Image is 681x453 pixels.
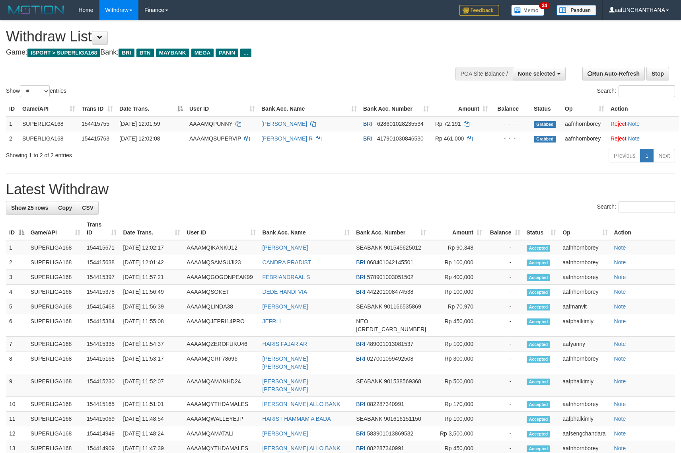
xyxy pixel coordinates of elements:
td: AAAAMQYTHDAMALES [183,397,259,412]
span: SEABANK [356,378,382,385]
td: [DATE] 11:56:49 [120,285,183,299]
a: Note [614,244,626,251]
td: AAAAMQSOKET [183,285,259,299]
a: DEDE HANDI VIA [262,289,307,295]
a: [PERSON_NAME] [261,121,307,127]
span: BRI [356,289,365,295]
td: 5 [6,299,27,314]
span: Rp 72.191 [435,121,461,127]
td: aafnhornborey [559,270,611,285]
td: 1 [6,116,19,131]
td: SUPERLIGA168 [27,240,84,255]
td: [DATE] 11:55:08 [120,314,183,337]
span: Accepted [527,445,551,452]
span: BRI [356,355,365,362]
th: Op: activate to sort column ascending [562,102,607,116]
td: SUPERLIGA168 [27,299,84,314]
span: Copy 417901030846530 to clipboard [377,135,424,142]
th: Bank Acc. Name: activate to sort column ascending [259,217,353,240]
td: [DATE] 11:57:21 [120,270,183,285]
td: SUPERLIGA168 [27,314,84,337]
a: Note [614,430,626,437]
td: Rp 300,000 [429,351,485,374]
a: Note [614,341,626,347]
a: Note [614,378,626,385]
span: CSV [82,205,93,211]
td: 8 [6,351,27,374]
td: aafmanvit [559,299,611,314]
td: - [485,270,523,285]
td: AAAAMQSAMSUJI23 [183,255,259,270]
span: Accepted [527,341,551,348]
a: 1 [640,149,654,162]
span: Copy 489001013081537 to clipboard [367,341,414,347]
span: BRI [356,274,365,280]
a: HARIST HAMMAM A BADA [262,416,331,422]
td: - [485,240,523,255]
a: [PERSON_NAME] R [261,135,313,142]
h4: Game: Bank: [6,49,446,57]
td: 7 [6,337,27,351]
td: aafphalkimly [559,314,611,337]
span: 154415763 [82,135,109,142]
td: 9 [6,374,27,397]
td: - [485,337,523,351]
td: - [485,255,523,270]
span: Copy 082287340991 to clipboard [367,445,404,451]
span: Accepted [527,416,551,423]
td: AAAAMQGOGONPEAK99 [183,270,259,285]
span: [DATE] 12:02:08 [119,135,160,142]
span: Copy 027001059492508 to clipboard [367,355,414,362]
th: ID: activate to sort column descending [6,217,27,240]
select: Showentries [20,85,50,97]
span: BRI [356,430,365,437]
span: BTN [136,49,154,57]
td: 6 [6,314,27,337]
td: [DATE] 11:53:17 [120,351,183,374]
td: 12 [6,426,27,441]
div: - - - [494,120,527,128]
a: CSV [77,201,99,215]
th: Status [531,102,562,116]
a: Next [653,149,675,162]
td: aafnhornborey [559,240,611,255]
span: Accepted [527,245,551,252]
span: BRI [356,341,365,347]
td: SUPERLIGA168 [27,285,84,299]
td: SUPERLIGA168 [27,255,84,270]
td: AAAAMQAMANHD24 [183,374,259,397]
td: - [485,412,523,426]
span: Accepted [527,431,551,437]
td: - [485,351,523,374]
th: Game/API: activate to sort column ascending [19,102,78,116]
span: BRI [363,121,372,127]
th: Date Trans.: activate to sort column ascending [120,217,183,240]
td: aafnhornborey [559,351,611,374]
a: Note [614,289,626,295]
th: User ID: activate to sort column ascending [186,102,258,116]
span: Accepted [527,401,551,408]
th: Op: activate to sort column ascending [559,217,611,240]
span: BRI [119,49,134,57]
input: Search: [619,201,675,213]
td: 154415165 [84,397,120,412]
td: 1 [6,240,27,255]
td: Rp 400,000 [429,270,485,285]
span: SEABANK [356,416,382,422]
span: PANIN [216,49,238,57]
th: Action [607,102,679,116]
td: [DATE] 11:48:54 [120,412,183,426]
a: [PERSON_NAME] [PERSON_NAME] [262,355,308,370]
span: Grabbed [534,121,556,128]
label: Search: [597,201,675,213]
td: aafnhornborey [562,131,607,146]
span: Accepted [527,356,551,363]
h1: Withdraw List [6,29,446,45]
img: Feedback.jpg [459,5,499,16]
span: ISPORT > SUPERLIGA168 [27,49,100,57]
span: 154415755 [82,121,109,127]
span: SEABANK [356,303,382,310]
td: 154415638 [84,255,120,270]
span: Accepted [527,260,551,266]
td: 10 [6,397,27,412]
